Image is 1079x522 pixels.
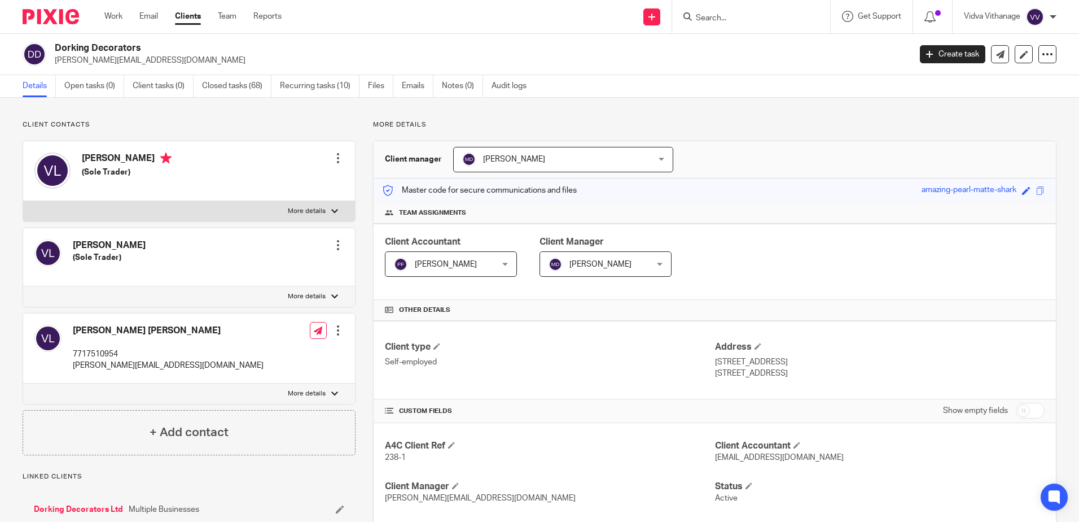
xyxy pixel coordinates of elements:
span: [EMAIL_ADDRESS][DOMAIN_NAME] [715,454,844,462]
span: Client Accountant [385,237,460,246]
h4: [PERSON_NAME] [73,240,146,251]
p: More details [373,120,1056,129]
a: Create task [920,45,985,63]
p: 7717510954 [73,349,264,360]
h4: Address [715,341,1045,353]
h4: Client Accountant [715,440,1045,452]
span: 238-1 [385,454,406,462]
a: Details [23,75,56,97]
span: Multiple Businesses [129,504,199,515]
span: [PERSON_NAME] [483,155,545,163]
a: Closed tasks (68) [202,75,271,97]
span: Get Support [858,12,901,20]
p: More details [288,389,326,398]
h5: (Sole Trader) [73,252,146,263]
a: Open tasks (0) [64,75,124,97]
p: Client contacts [23,120,356,129]
a: Clients [175,11,201,22]
p: Vidva Vithanage [964,11,1020,22]
a: Dorking Decorators Ltd [34,504,123,515]
h4: [PERSON_NAME] [PERSON_NAME] [73,325,264,337]
h4: A4C Client Ref [385,440,714,452]
a: Client tasks (0) [133,75,194,97]
a: Team [218,11,236,22]
img: svg%3E [1026,8,1044,26]
a: Work [104,11,122,22]
h4: + Add contact [150,424,229,441]
a: Notes (0) [442,75,483,97]
p: Self-employed [385,356,714,368]
a: Email [139,11,158,22]
span: Team assignments [399,208,466,217]
img: svg%3E [23,42,46,66]
h4: CUSTOM FIELDS [385,407,714,416]
img: svg%3E [549,258,562,271]
h4: [PERSON_NAME] [82,153,172,167]
label: Show empty fields [943,405,1008,416]
h3: Client manager [385,154,442,165]
p: Linked clients [23,472,356,481]
img: Pixie [23,9,79,24]
p: [STREET_ADDRESS] [715,368,1045,379]
p: [STREET_ADDRESS] [715,356,1045,368]
h2: Dorking Decorators [55,42,733,54]
a: Audit logs [492,75,535,97]
h4: Client type [385,341,714,353]
p: [PERSON_NAME][EMAIL_ADDRESS][DOMAIN_NAME] [55,55,903,66]
p: More details [288,292,326,301]
span: [PERSON_NAME] [415,260,477,268]
img: svg%3E [34,325,62,352]
span: [PERSON_NAME][EMAIL_ADDRESS][DOMAIN_NAME] [385,494,576,502]
h5: (Sole Trader) [82,167,172,178]
h4: Status [715,481,1045,493]
img: svg%3E [462,153,476,166]
span: Active [715,494,738,502]
div: amazing-pearl-matte-shark [922,184,1016,197]
p: Master code for secure communications and files [382,185,577,196]
a: Reports [253,11,282,22]
p: [PERSON_NAME][EMAIL_ADDRESS][DOMAIN_NAME] [73,360,264,371]
input: Search [695,14,796,24]
span: Client Manager [539,237,604,246]
p: More details [288,207,326,216]
a: Files [368,75,393,97]
h4: Client Manager [385,481,714,493]
img: svg%3E [34,153,71,189]
span: Other details [399,306,450,315]
a: Recurring tasks (10) [280,75,359,97]
img: svg%3E [34,240,62,267]
img: svg%3E [394,258,407,271]
a: Emails [402,75,433,97]
span: [PERSON_NAME] [569,260,631,268]
i: Primary [160,153,172,164]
